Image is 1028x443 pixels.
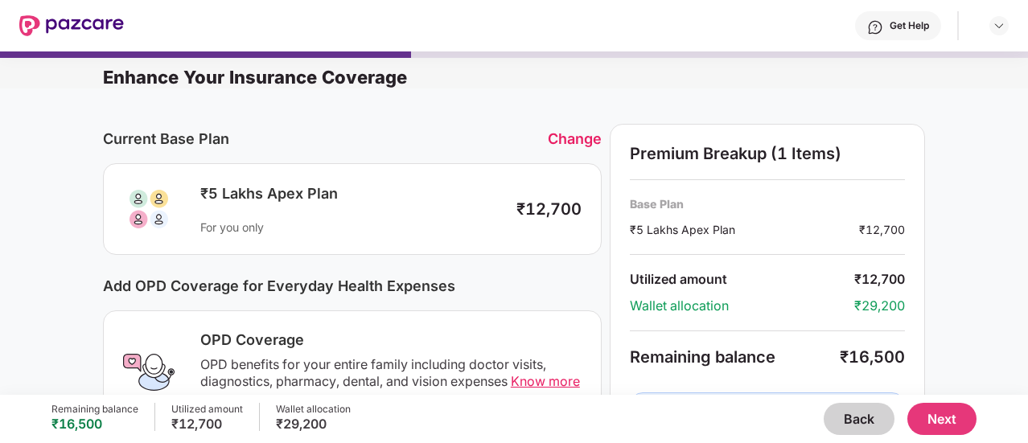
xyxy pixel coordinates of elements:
div: Premium Breakup (1 Items) [630,144,905,163]
div: ₹12,700 [171,416,243,432]
div: For you only [200,219,500,235]
div: ₹16,500 [840,347,905,367]
div: Get Help [890,19,929,32]
div: Wallet allocation [276,403,351,416]
span: Know more [511,373,580,389]
button: Back [824,403,894,435]
div: OPD Coverage [200,330,582,350]
div: Base Plan [630,196,905,211]
img: svg+xml;base64,PHN2ZyBpZD0iRHJvcGRvd24tMzJ4MzIiIHhtbG5zPSJodHRwOi8vd3d3LnczLm9yZy8yMDAwL3N2ZyIgd2... [993,19,1005,32]
div: ₹5 Lakhs Apex Plan [630,221,859,238]
div: ₹12,700 [516,199,582,219]
div: Remaining balance [630,347,840,367]
div: ₹5 Lakhs Apex Plan [200,184,500,203]
div: Current Base Plan [103,130,548,147]
div: Wallet allocation [630,297,854,314]
img: OPD Coverage [123,347,175,398]
div: Utilized amount [630,271,854,288]
img: New Pazcare Logo [19,15,124,36]
div: Covers: Employee, Spouse, 2 Children, and 2 Parents/in-Laws [200,394,582,411]
button: Next [907,403,977,435]
div: OPD benefits for your entire family including doctor visits, diagnostics, pharmacy, dental, and v... [200,356,582,390]
div: ₹29,200 [276,416,351,432]
img: svg+xml;base64,PHN2ZyBpZD0iSGVscC0zMngzMiIgeG1sbnM9Imh0dHA6Ly93d3cudzMub3JnLzIwMDAvc3ZnIiB3aWR0aD... [867,19,883,35]
div: Utilized amount [171,403,243,416]
div: Change [548,130,602,147]
div: Enhance Your Insurance Coverage [103,66,1028,88]
div: ₹12,700 [859,221,905,238]
div: Add OPD Coverage for Everyday Health Expenses [103,277,602,294]
div: ₹12,700 [854,271,905,288]
div: Remaining balance [51,403,138,416]
img: svg+xml;base64,PHN2ZyB3aWR0aD0iODAiIGhlaWdodD0iODAiIHZpZXdCb3g9IjAgMCA4MCA4MCIgZmlsbD0ibm9uZSIgeG... [123,183,175,235]
div: ₹29,200 [854,297,905,314]
div: ₹16,500 [51,416,138,432]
